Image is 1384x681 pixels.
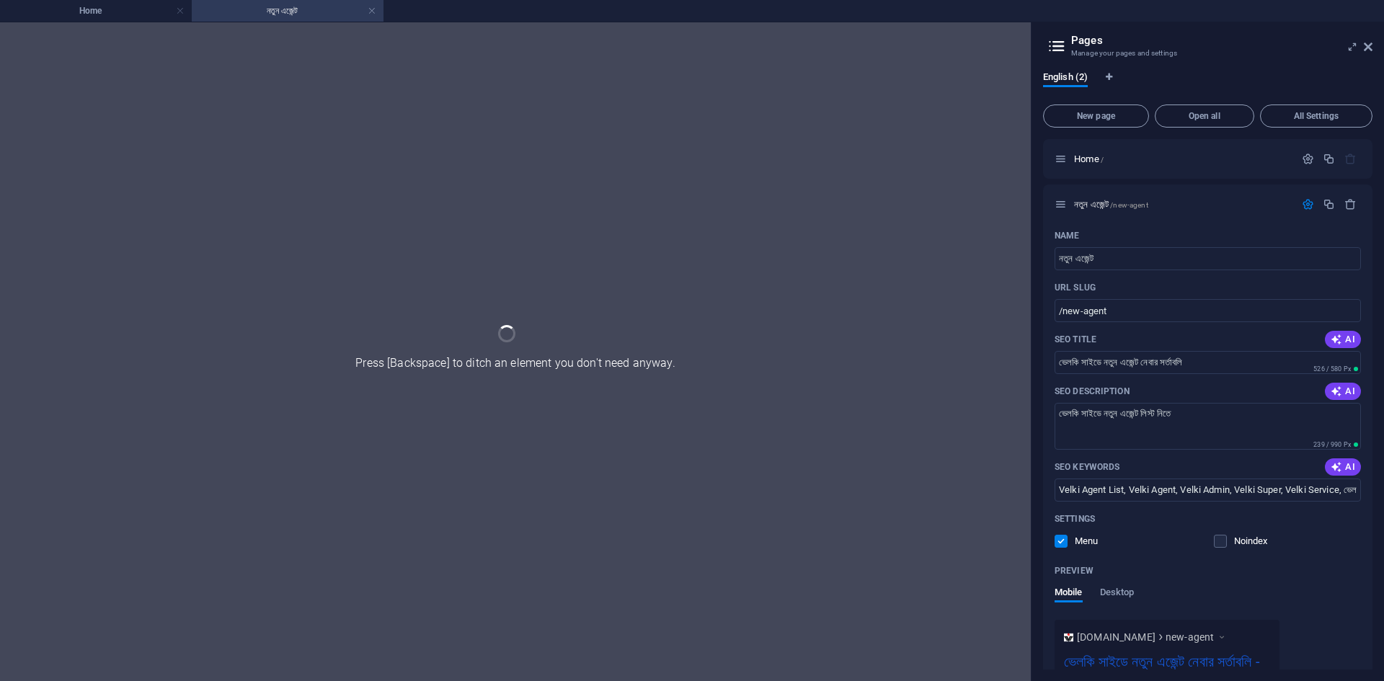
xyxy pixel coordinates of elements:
[1043,71,1372,99] div: Language Tabs
[1100,584,1135,604] span: Desktop
[1055,282,1096,293] label: Last part of the URL for this page
[1325,458,1361,476] button: AI
[1074,199,1148,210] span: নতুন এজেন্ট
[1313,441,1351,448] span: 239 / 990 Px
[1055,334,1096,345] p: SEO Title
[1267,112,1366,120] span: All Settings
[1055,587,1134,614] div: Preview
[1161,112,1248,120] span: Open all
[1331,334,1355,345] span: AI
[1071,47,1344,60] h3: Manage your pages and settings
[1064,633,1073,642] img: VelkiLogo-iwD4beqApbEwzyyHL8z61Q-M4m9odgiow7pJaPTLXcRyQ.png
[1310,364,1361,374] span: Calculated pixel length in search results
[1055,584,1083,604] span: Mobile
[1302,198,1314,210] div: Settings
[1070,200,1295,209] div: নতুন এজেন্ট/new-agent
[1325,383,1361,400] button: AI
[1323,153,1335,165] div: Duplicate
[1344,198,1357,210] div: Remove
[1055,513,1095,525] p: Settings
[1055,230,1079,241] p: Name
[1055,386,1130,397] p: SEO Description
[1055,351,1361,374] input: নতুন এজেন্ট
[1055,386,1130,397] label: The text in search results and social media
[1331,461,1355,473] span: AI
[1055,403,1361,450] textarea: The text in search results and social media
[1302,153,1314,165] div: Settings
[1325,331,1361,348] button: AI
[1260,104,1372,128] button: All Settings
[1055,282,1096,293] p: URL SLUG
[1055,461,1119,473] p: SEO Keywords
[1155,104,1254,128] button: Open all
[1166,630,1214,644] span: new-agent
[1313,365,1351,373] span: 526 / 580 Px
[1344,153,1357,165] div: The startpage cannot be deleted
[192,3,383,19] h4: নতুন এজেন্ট
[1055,565,1094,577] p: Preview of your page in search results
[1050,112,1143,120] span: New page
[1071,34,1372,47] h2: Pages
[1070,154,1295,164] div: Home/
[1234,535,1281,548] p: Instruct search engines to exclude this page from search results.
[1055,299,1361,322] input: Last part of the URL for this page
[1110,201,1148,209] span: /new-agent
[1043,104,1149,128] button: New page
[1323,198,1335,210] div: Duplicate
[1077,630,1155,644] span: [DOMAIN_NAME]
[1310,440,1361,450] span: Calculated pixel length in search results
[1074,153,1104,164] span: Home
[1043,68,1088,89] span: English (2)
[1331,386,1355,397] span: AI
[1101,156,1104,164] span: /
[1075,535,1122,548] p: Define if you want this page to be shown in auto-generated navigation.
